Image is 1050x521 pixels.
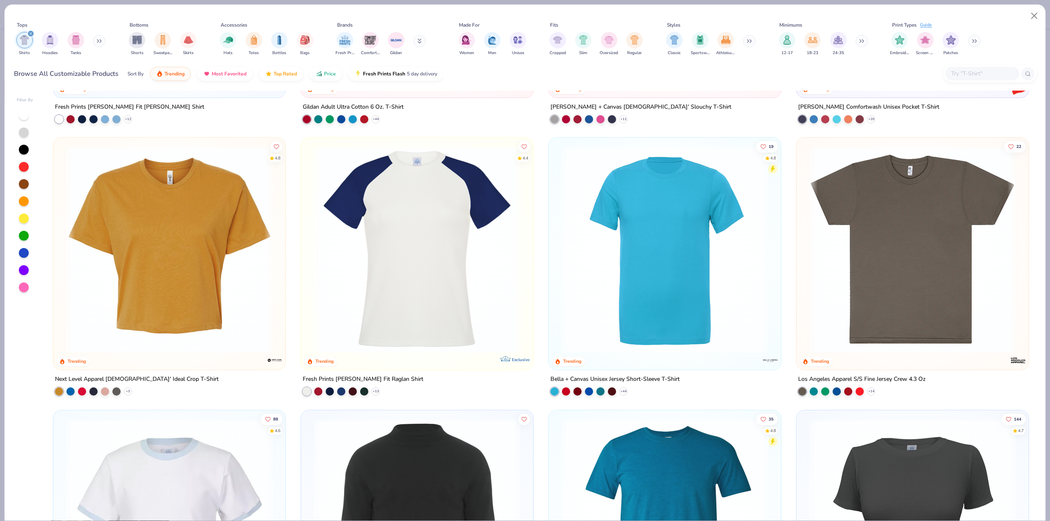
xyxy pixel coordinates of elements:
[153,32,172,56] button: filter button
[550,50,566,56] span: Cropped
[630,35,639,45] img: Regular Image
[158,35,167,45] img: Sweatpants Image
[1009,80,1026,96] img: Hanes logo
[336,32,354,56] button: filter button
[130,21,148,29] div: Bottoms
[890,32,909,56] button: filter button
[756,413,778,425] button: Like
[272,50,286,56] span: Bottles
[668,50,681,56] span: Classic
[943,50,958,56] span: Patches
[1027,8,1042,24] button: Close
[798,102,939,112] div: [PERSON_NAME] Comfortwash Unisex Pocket T-Shirt
[55,374,219,384] div: Next Level Apparel [DEMOGRAPHIC_DATA]' Ideal Crop T-Shirt
[324,71,336,77] span: Price
[626,32,643,56] button: filter button
[946,35,956,45] img: Patches Image
[19,50,30,56] span: Shirts
[459,50,474,56] span: Women
[667,21,680,29] div: Styles
[336,32,354,56] div: filter for Fresh Prints
[721,35,730,45] img: Athleisure Image
[212,71,247,77] span: Most Favorited
[892,21,917,29] div: Print Types
[691,32,710,56] button: filter button
[246,32,262,56] button: filter button
[388,32,404,56] button: filter button
[17,97,33,103] div: Filter By
[309,146,525,353] img: d6d584ca-6ecb-4862-80f9-37d415fce208
[349,67,443,81] button: Fresh Prints Flash5 day delivery
[550,374,680,384] div: Bella + Canvas Unisex Jersey Short-Sleeve T-Shirt
[808,35,817,45] img: 18-23 Image
[553,35,562,45] img: Cropped Image
[920,35,930,45] img: Screen Print Image
[488,50,496,56] span: Men
[275,35,284,45] img: Bottles Image
[271,32,288,56] div: filter for Bottles
[916,32,935,56] button: filter button
[518,413,530,425] button: Like
[336,50,354,56] span: Fresh Prints
[523,155,528,162] div: 4.4
[224,50,233,56] span: Hats
[297,32,313,56] div: filter for Bags
[303,374,423,384] div: Fresh Prints [PERSON_NAME] Fit Raglan Shirt
[525,146,741,353] img: 44fdc587-2d6a-47aa-a785-3aaf2b23d849
[17,21,27,29] div: Tops
[459,21,479,29] div: Made For
[1018,428,1024,434] div: 4.7
[804,32,821,56] button: filter button
[518,141,530,152] button: Like
[249,50,259,56] span: Totes
[783,35,792,45] img: 12-17 Image
[579,50,587,56] span: Slim
[364,34,377,46] img: Comfort Colors Image
[890,32,909,56] div: filter for Embroidery
[271,32,288,56] button: filter button
[579,35,588,45] img: Slim Image
[224,35,233,45] img: Hats Image
[756,141,778,152] button: Like
[798,374,926,384] div: Los Angeles Apparel S/S Fine Jersey Crew 4.3 Oz
[275,428,281,434] div: 4.6
[1014,417,1021,421] span: 144
[184,35,193,45] img: Skirts Image
[762,352,778,369] img: Bella + Canvas logo
[691,50,710,56] span: Sportswear
[407,69,437,79] span: 5 day delivery
[575,32,591,56] button: filter button
[830,32,847,56] button: filter button
[249,35,258,45] img: Totes Image
[779,21,802,29] div: Minimums
[361,50,380,56] span: Comfort Colors
[895,35,904,45] img: Embroidery Image
[716,32,735,56] div: filter for Athleisure
[274,417,278,421] span: 88
[129,32,145,56] div: filter for Shorts
[220,32,236,56] div: filter for Hats
[716,50,735,56] span: Athleisure
[627,50,642,56] span: Regular
[830,32,847,56] div: filter for 24-35
[890,50,909,56] span: Embroidery
[833,50,844,56] span: 24-35
[550,21,558,29] div: Fits
[220,32,236,56] button: filter button
[762,80,778,96] img: Bella + Canvas logo
[462,35,471,45] img: Women Image
[275,155,281,162] div: 4.8
[203,71,210,77] img: most_fav.gif
[770,428,776,434] div: 4.8
[770,155,776,162] div: 4.8
[128,70,144,77] div: Sort By
[267,352,283,369] img: Next Level Apparel logo
[513,35,523,45] img: Unisex Image
[769,417,774,421] span: 35
[339,34,351,46] img: Fresh Prints Image
[180,32,196,56] button: filter button
[620,116,626,121] span: + 11
[950,69,1013,78] input: Try "T-Shirt"
[221,21,247,29] div: Accessories
[1004,141,1025,152] button: Like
